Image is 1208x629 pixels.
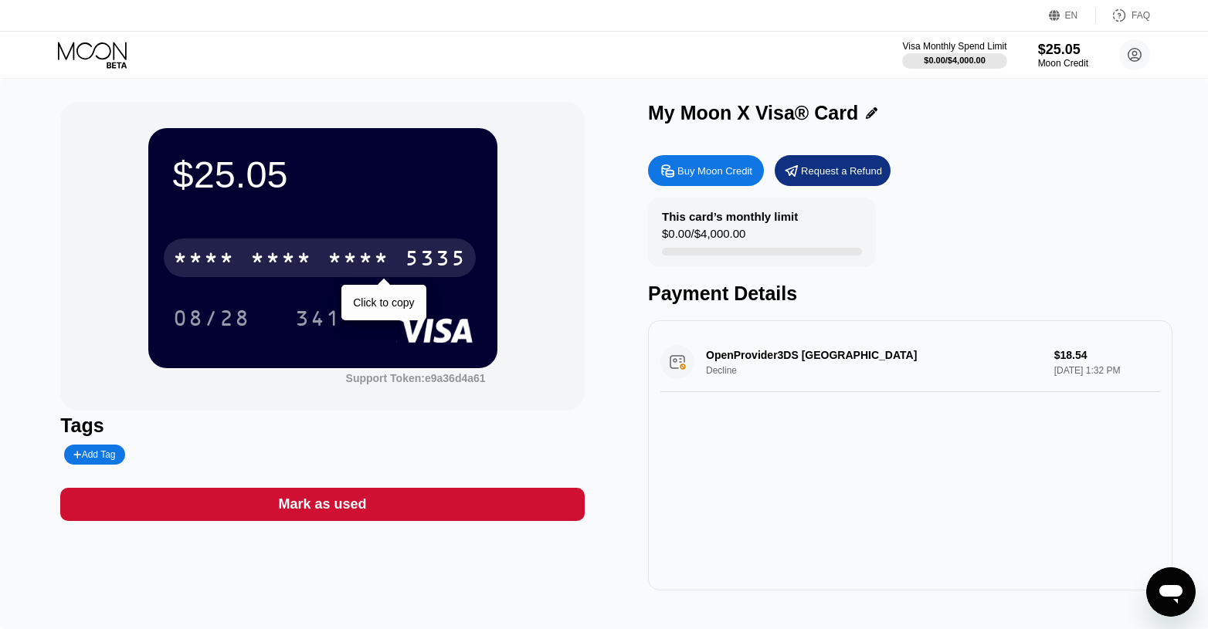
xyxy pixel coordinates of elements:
[648,282,1172,305] div: Payment Details
[775,155,891,186] div: Request a Refund
[353,296,414,309] div: Click to copy
[902,41,1006,69] div: Visa Monthly Spend Limit$0.00/$4,000.00
[662,227,745,248] div: $0.00 / $4,000.00
[346,372,486,384] div: Support Token:e9a36d4a61
[60,414,585,437] div: Tags
[1132,10,1150,21] div: FAQ
[295,308,341,333] div: 341
[173,308,250,333] div: 08/28
[1049,8,1096,23] div: EN
[279,495,367,513] div: Mark as used
[60,488,585,521] div: Mark as used
[1038,42,1088,58] div: $25.05
[648,102,858,124] div: My Moon X Visa® Card
[161,299,262,337] div: 08/28
[677,164,752,178] div: Buy Moon Credit
[662,210,798,223] div: This card’s monthly limit
[924,56,986,65] div: $0.00 / $4,000.00
[64,445,124,465] div: Add Tag
[1065,10,1078,21] div: EN
[405,248,467,272] div: 5335
[1096,8,1150,23] div: FAQ
[801,164,882,178] div: Request a Refund
[1038,42,1088,69] div: $25.05Moon Credit
[1038,58,1088,69] div: Moon Credit
[73,449,115,460] div: Add Tag
[173,153,473,196] div: $25.05
[648,155,764,186] div: Buy Moon Credit
[346,372,486,384] div: Support Token: e9a36d4a61
[902,41,1006,52] div: Visa Monthly Spend Limit
[283,299,353,337] div: 341
[1146,567,1196,617] iframe: Button to launch messaging window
